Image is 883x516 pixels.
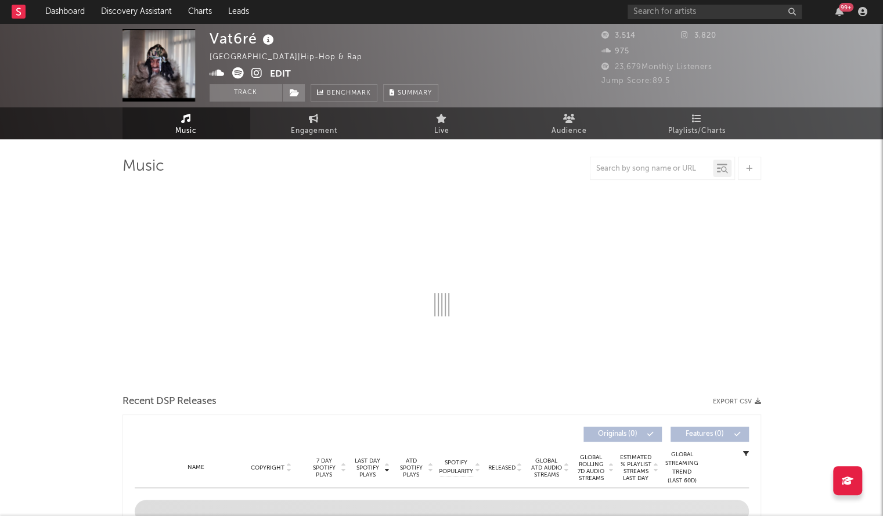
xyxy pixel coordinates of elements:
[250,107,378,139] a: Engagement
[575,454,607,482] span: Global Rolling 7D Audio Streams
[678,431,731,438] span: Features ( 0 )
[383,84,438,102] button: Summary
[552,124,587,138] span: Audience
[633,107,761,139] a: Playlists/Charts
[713,398,761,405] button: Export CSV
[591,431,644,438] span: Originals ( 0 )
[601,48,629,55] span: 975
[583,427,662,442] button: Originals(0)
[398,90,432,96] span: Summary
[620,454,652,482] span: Estimated % Playlist Streams Last Day
[291,124,337,138] span: Engagement
[434,124,449,138] span: Live
[352,457,383,478] span: Last Day Spotify Plays
[210,50,376,64] div: [GEOGRAPHIC_DATA] | Hip-hop & Rap
[665,450,700,485] div: Global Streaming Trend (Last 60D)
[158,463,234,472] div: Name
[839,3,853,12] div: 99 +
[327,86,371,100] span: Benchmark
[378,107,506,139] a: Live
[531,457,563,478] span: Global ATD Audio Streams
[270,67,291,82] button: Edit
[681,32,716,39] span: 3,820
[439,459,473,476] span: Spotify Popularity
[835,7,844,16] button: 99+
[210,29,277,48] div: Vat6ré
[590,164,713,174] input: Search by song name or URL
[122,395,217,409] span: Recent DSP Releases
[671,427,749,442] button: Features(0)
[311,84,377,102] a: Benchmark
[251,464,284,471] span: Copyright
[309,457,340,478] span: 7 Day Spotify Plays
[668,124,726,138] span: Playlists/Charts
[396,457,427,478] span: ATD Spotify Plays
[601,63,712,71] span: 23,679 Monthly Listeners
[601,77,670,85] span: Jump Score: 89.5
[210,84,282,102] button: Track
[175,124,197,138] span: Music
[601,32,636,39] span: 3,514
[506,107,633,139] a: Audience
[628,5,802,19] input: Search for artists
[488,464,516,471] span: Released
[122,107,250,139] a: Music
